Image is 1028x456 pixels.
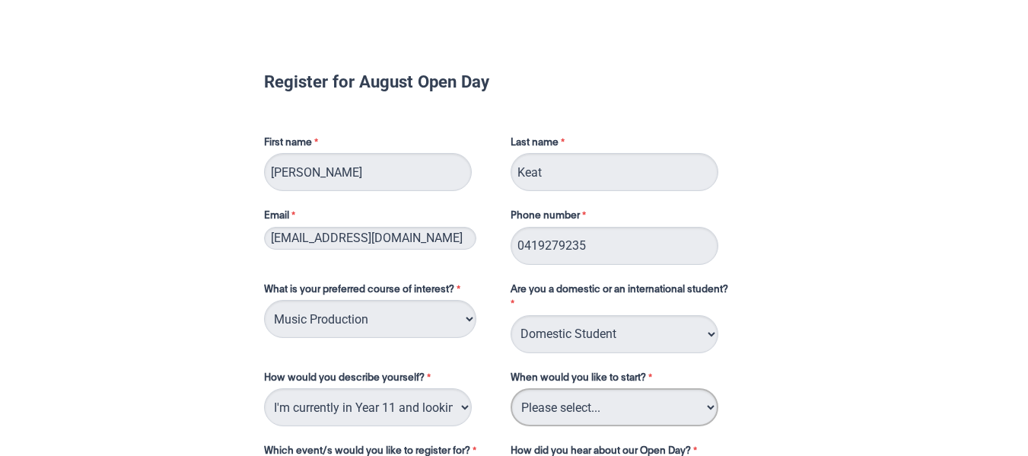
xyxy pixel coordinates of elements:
[264,371,495,389] label: How would you describe yourself?
[264,282,495,301] label: What is your preferred course of interest?
[264,74,765,89] h1: Register for August Open Day
[511,209,590,227] label: Phone number
[511,153,718,191] input: Last name
[264,153,472,191] input: First name
[264,388,472,426] select: How would you describe yourself?
[264,300,476,338] select: What is your preferred course of interest?
[511,136,568,154] label: Last name
[511,371,753,389] label: When would you like to start?
[264,209,495,227] label: Email
[511,227,718,265] input: Phone number
[511,388,718,426] select: When would you like to start?
[264,136,495,154] label: First name
[264,227,476,250] input: Email
[511,315,718,353] select: Are you a domestic or an international student?
[511,285,728,295] span: Are you a domestic or an international student?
